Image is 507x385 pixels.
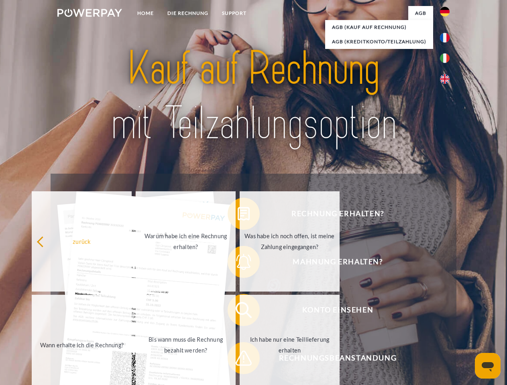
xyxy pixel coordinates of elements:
[240,191,340,292] a: Was habe ich noch offen, ist meine Zahlung eingegangen?
[325,20,433,34] a: AGB (Kauf auf Rechnung)
[408,6,433,20] a: agb
[37,236,127,247] div: zurück
[57,9,122,17] img: logo-powerpay-white.svg
[325,34,433,49] a: AGB (Kreditkonto/Teilzahlung)
[130,6,161,20] a: Home
[440,7,450,16] img: de
[244,334,335,356] div: Ich habe nur eine Teillieferung erhalten
[77,38,430,154] img: title-powerpay_de.svg
[161,6,215,20] a: DIE RECHNUNG
[140,231,231,252] div: Warum habe ich eine Rechnung erhalten?
[140,334,231,356] div: Bis wann muss die Rechnung bezahlt werden?
[37,339,127,350] div: Wann erhalte ich die Rechnung?
[475,353,501,379] iframe: Schaltfläche zum Öffnen des Messaging-Fensters
[440,74,450,84] img: en
[244,231,335,252] div: Was habe ich noch offen, ist meine Zahlung eingegangen?
[440,33,450,43] img: fr
[215,6,253,20] a: SUPPORT
[440,53,450,63] img: it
